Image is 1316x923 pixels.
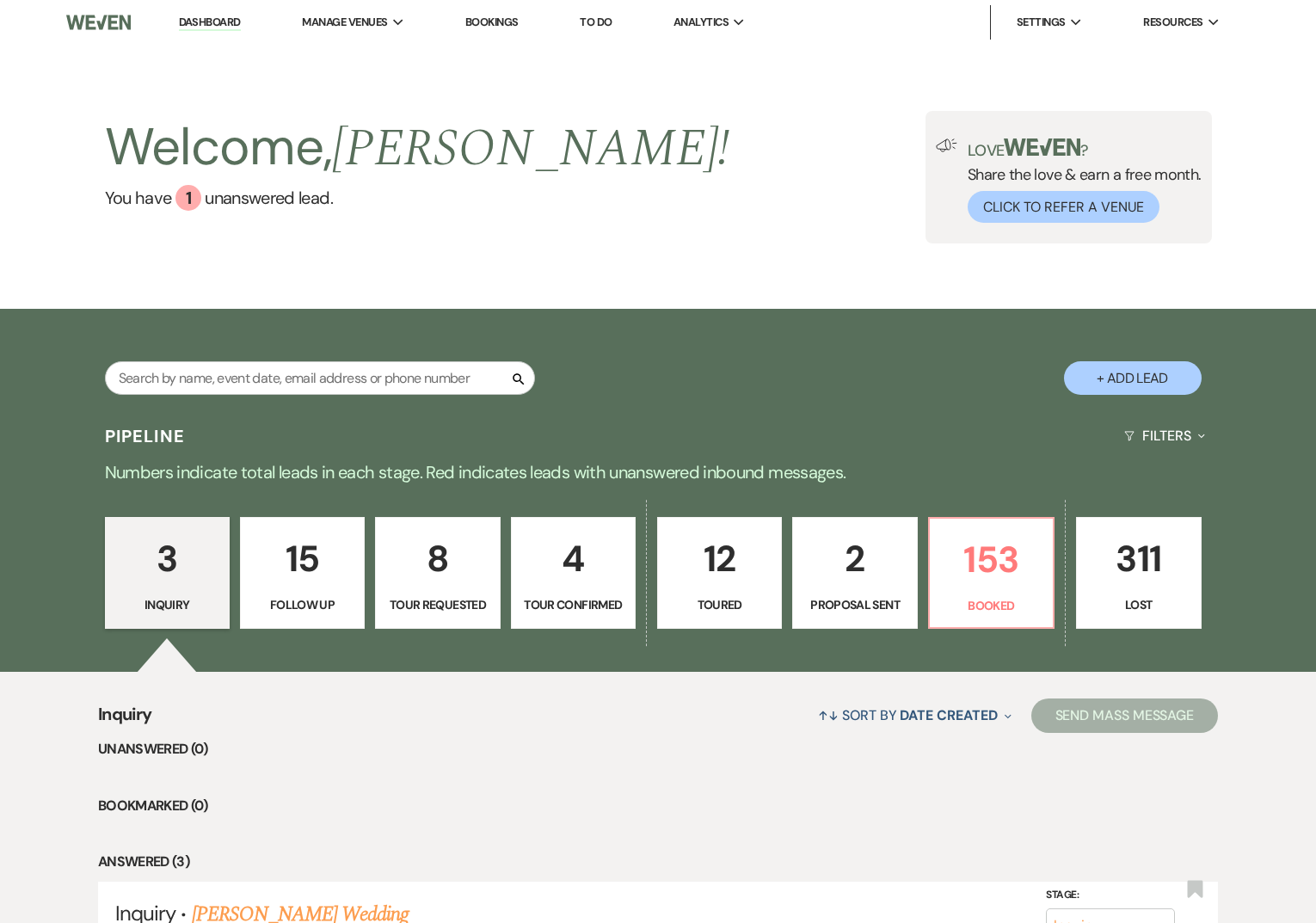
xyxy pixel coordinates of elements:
[105,185,730,211] a: You have 1 unanswered lead.
[811,692,1018,738] button: Sort By Date Created
[98,701,152,738] span: Inquiry
[105,361,535,395] input: Search by name, event date, email address or phone number
[105,424,186,448] h3: Pipeline
[968,191,1159,223] button: Click to Refer a Venue
[375,517,500,629] a: 8Tour Requested
[98,738,1218,760] li: Unanswered (0)
[668,530,771,588] p: 12
[522,530,624,588] p: 4
[940,596,1042,615] p: Booked
[803,530,906,588] p: 2
[386,530,489,588] p: 8
[1064,361,1202,395] button: + Add Lead
[657,517,782,629] a: 12Toured
[1046,886,1175,905] label: Stage:
[98,795,1218,817] li: Bookmarked (0)
[940,531,1042,588] p: 153
[39,458,1277,486] p: Numbers indicate total leads in each stage. Red indicates leads with unanswered inbound messages.
[240,517,365,629] a: 15Follow Up
[792,517,917,629] a: 2Proposal Sent
[818,706,839,724] span: ↑↓
[1087,530,1190,588] p: 311
[928,517,1055,629] a: 153Booked
[386,595,489,614] p: Tour Requested
[1087,595,1190,614] p: Lost
[673,14,729,31] span: Analytics
[116,595,218,614] p: Inquiry
[957,138,1202,223] div: Share the love & earn a free month.
[66,4,131,40] img: Weven Logo
[105,517,230,629] a: 3Inquiry
[175,185,201,211] div: 1
[465,15,519,29] a: Bookings
[1031,698,1219,733] button: Send Mass Message
[936,138,957,152] img: loud-speaker-illustration.svg
[116,530,218,588] p: 3
[1117,413,1211,458] button: Filters
[968,138,1202,158] p: Love ?
[1017,14,1066,31] span: Settings
[511,517,636,629] a: 4Tour Confirmed
[332,109,729,188] span: [PERSON_NAME] !
[1076,517,1201,629] a: 311Lost
[251,530,354,588] p: 15
[580,15,612,29] a: To Do
[302,14,387,31] span: Manage Venues
[900,706,997,724] span: Date Created
[179,15,241,31] a: Dashboard
[522,595,624,614] p: Tour Confirmed
[1004,138,1080,156] img: weven-logo-green.svg
[668,595,771,614] p: Toured
[1143,14,1202,31] span: Resources
[803,595,906,614] p: Proposal Sent
[251,595,354,614] p: Follow Up
[105,111,730,185] h2: Welcome,
[98,851,1218,873] li: Answered (3)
